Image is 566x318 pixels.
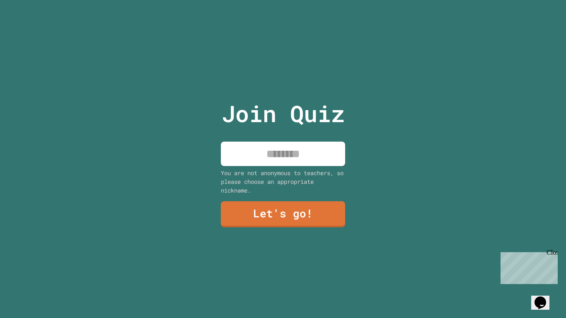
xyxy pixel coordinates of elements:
[221,169,345,195] div: You are not anonymous to teachers, so please choose an appropriate nickname.
[3,3,57,53] div: Chat with us now!Close
[222,96,345,131] p: Join Quiz
[497,249,558,284] iframe: chat widget
[531,285,558,310] iframe: chat widget
[221,201,345,227] a: Let's go!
